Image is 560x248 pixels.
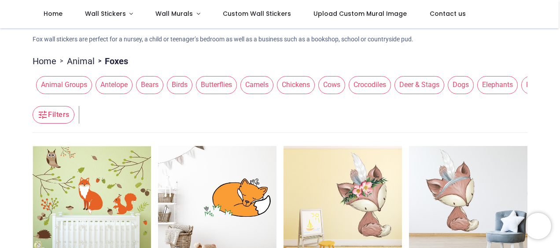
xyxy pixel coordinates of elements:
[36,76,92,94] span: Animal Groups
[95,55,128,67] li: Foxes
[315,76,345,94] button: Cows
[240,76,273,94] span: Camels
[155,9,193,18] span: Wall Murals
[318,76,345,94] span: Cows
[430,9,466,18] span: Contact us
[67,55,95,67] a: Animal
[277,76,315,94] span: Chickens
[167,76,192,94] span: Birds
[95,57,105,66] span: >
[33,76,92,94] button: Animal Groups
[394,76,444,94] span: Deer & Stags
[313,9,407,18] span: Upload Custom Mural Image
[85,9,126,18] span: Wall Stickers
[44,9,63,18] span: Home
[525,213,551,239] iframe: Brevo live chat
[223,9,291,18] span: Custom Wall Stickers
[96,76,133,94] span: Antelope
[136,76,163,94] span: Bears
[133,76,163,94] button: Bears
[33,106,74,124] button: Filters
[273,76,315,94] button: Chickens
[92,76,133,94] button: Antelope
[192,76,237,94] button: Butterflies
[56,57,67,66] span: >
[237,76,273,94] button: Camels
[345,76,391,94] button: Crocodiles
[391,76,444,94] button: Deer & Stags
[349,76,391,94] span: Crocodiles
[448,76,474,94] span: Dogs
[33,35,527,44] p: Fox wall stickers are perfect for a nursey, a child or teenager’s bedroom as well as a business s...
[474,76,518,94] button: Elephants
[33,55,56,67] a: Home
[477,76,518,94] span: Elephants
[163,76,192,94] button: Birds
[196,76,237,94] span: Butterflies
[444,76,474,94] button: Dogs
